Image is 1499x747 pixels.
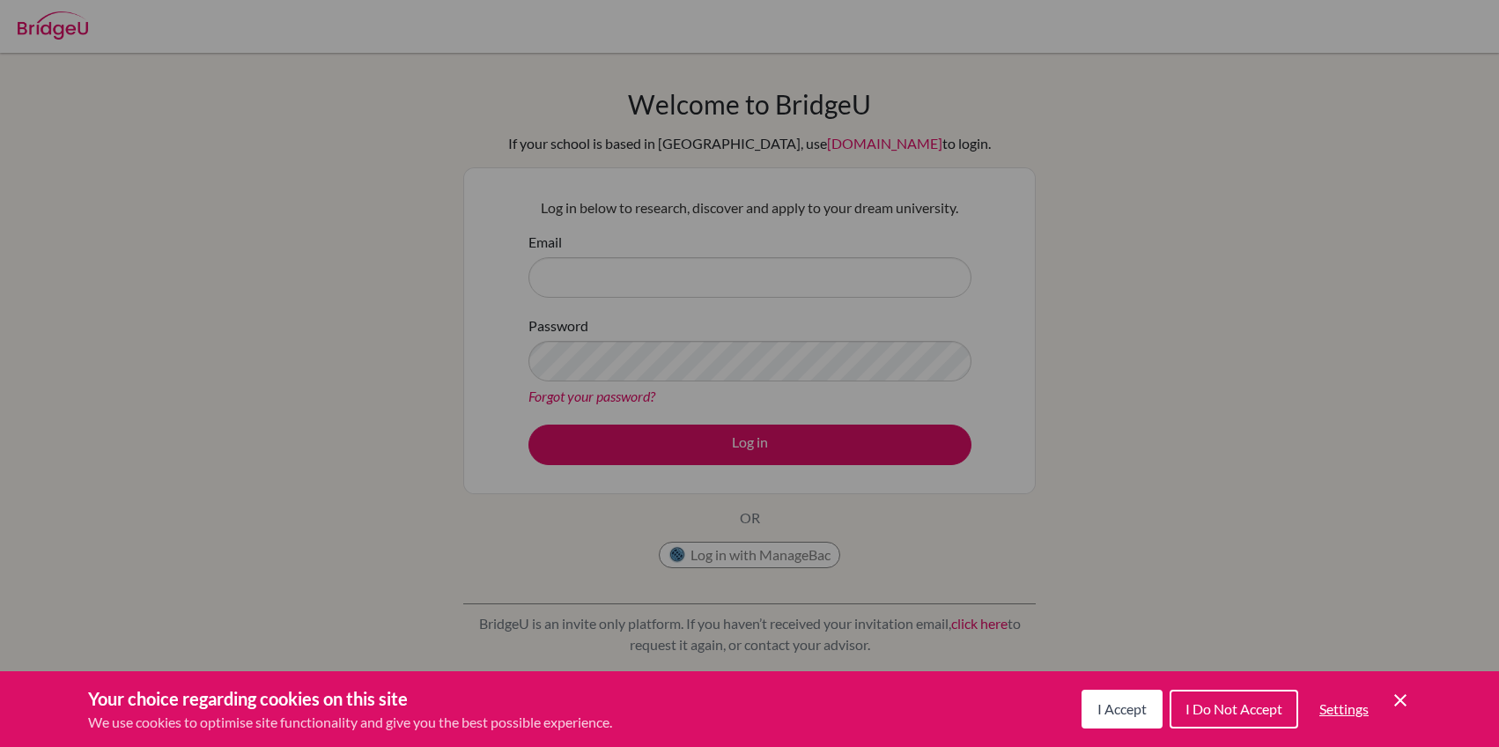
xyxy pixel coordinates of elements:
button: Save and close [1390,690,1411,711]
h3: Your choice regarding cookies on this site [88,685,612,712]
span: I Do Not Accept [1185,700,1282,717]
button: I Do Not Accept [1170,690,1298,729]
span: Settings [1319,700,1369,717]
button: I Accept [1082,690,1163,729]
span: I Accept [1097,700,1147,717]
button: Settings [1305,692,1383,727]
p: We use cookies to optimise site functionality and give you the best possible experience. [88,712,612,733]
